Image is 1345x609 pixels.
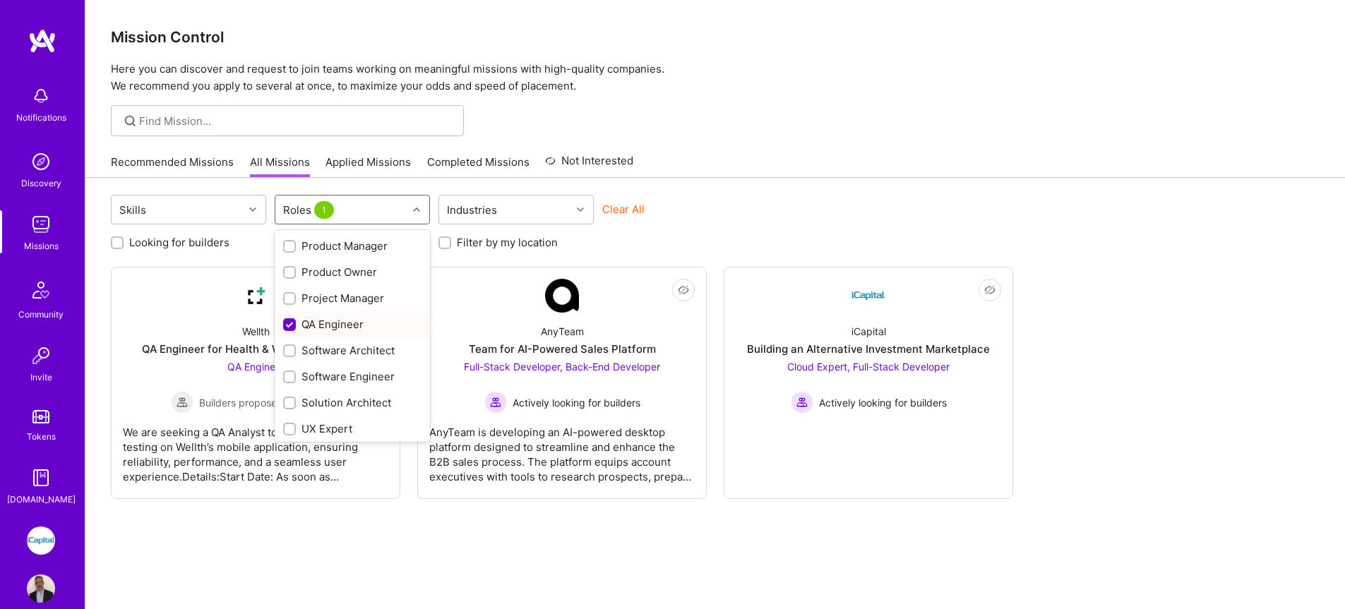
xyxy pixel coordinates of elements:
div: Product Owner [283,265,422,279]
a: Company LogoWellthQA Engineer for Health & Wellness CompanyQA Engineer Builders proposed to compa... [123,279,388,487]
a: Recommended Missions [111,155,234,178]
a: All Missions [250,155,310,178]
div: Community [18,307,64,322]
div: Software Architect [283,343,422,358]
i: icon SearchGrey [122,113,138,129]
span: Cloud Expert, Full-Stack Developer [787,361,950,373]
div: QA Engineer [283,317,422,332]
a: iCapital: Building an Alternative Investment Marketplace [23,526,59,555]
span: 1 [314,201,334,219]
span: Actively looking for builders [819,395,947,410]
a: Not Interested [545,152,633,178]
i: icon Chevron [413,206,420,213]
img: Company Logo [851,279,885,313]
img: Community [24,273,58,307]
div: Tokens [27,429,56,444]
div: AnyTeam is developing an AI-powered desktop platform designed to streamline and enhance the B2B s... [429,414,695,484]
div: QA Engineer for Health & Wellness Company [142,342,369,356]
label: Looking for builders [129,235,229,250]
a: Completed Missions [427,155,530,178]
div: Team for AI-Powered Sales Platform [469,342,656,356]
i: icon Chevron [249,206,256,213]
i: icon EyeClosed [678,284,689,296]
button: Clear All [602,202,645,217]
div: We are seeking a QA Analyst to perform manual QA testing on Wellth’s mobile application, ensuring... [123,414,388,484]
div: Product Manager [283,239,422,253]
img: Actively looking for builders [791,391,813,414]
div: UX Expert [283,421,422,436]
div: Roles [280,200,340,220]
label: Filter by my location [457,235,558,250]
span: Full-Stack Developer, Back-End Developer [464,361,660,373]
span: Actively looking for builders [513,395,640,410]
h3: Mission Control [111,28,1320,46]
input: Find Mission... [139,114,453,128]
a: User Avatar [23,574,59,603]
img: discovery [27,147,55,176]
p: Here you can discover and request to join teams working on meaningful missions with high-quality ... [111,61,1320,95]
div: Missions [24,239,59,253]
div: Wellth [242,324,270,339]
div: Solution Architect [283,395,422,410]
div: Industries [443,200,501,220]
a: Company LogoiCapitalBuilding an Alternative Investment MarketplaceCloud Expert, Full-Stack Develo... [736,279,1001,487]
img: bell [27,82,55,110]
img: Company Logo [239,279,273,313]
img: guide book [27,464,55,492]
img: logo [28,28,56,54]
div: iCapital [851,324,886,339]
div: Building an Alternative Investment Marketplace [747,342,990,356]
img: tokens [32,410,49,423]
div: Discovery [21,176,61,191]
div: Skills [116,200,150,220]
i: icon EyeClosed [984,284,996,296]
div: [DOMAIN_NAME] [7,492,76,507]
a: Applied Missions [325,155,411,178]
img: iCapital: Building an Alternative Investment Marketplace [27,526,55,555]
div: Project Manager [283,291,422,306]
img: User Avatar [27,574,55,603]
img: Builders proposed to company [171,391,193,414]
span: QA Engineer [227,361,285,373]
img: Actively looking for builders [484,391,507,414]
a: Company LogoAnyTeamTeam for AI-Powered Sales PlatformFull-Stack Developer, Back-End Developer Act... [429,279,695,487]
div: Invite [30,370,52,385]
div: Notifications [16,110,66,125]
img: Invite [27,342,55,370]
img: Company Logo [545,279,579,313]
i: icon Chevron [577,206,584,213]
span: Builders proposed to company [199,395,341,410]
div: Software Engineer [283,369,422,384]
img: teamwork [27,210,55,239]
div: AnyTeam [541,324,584,339]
